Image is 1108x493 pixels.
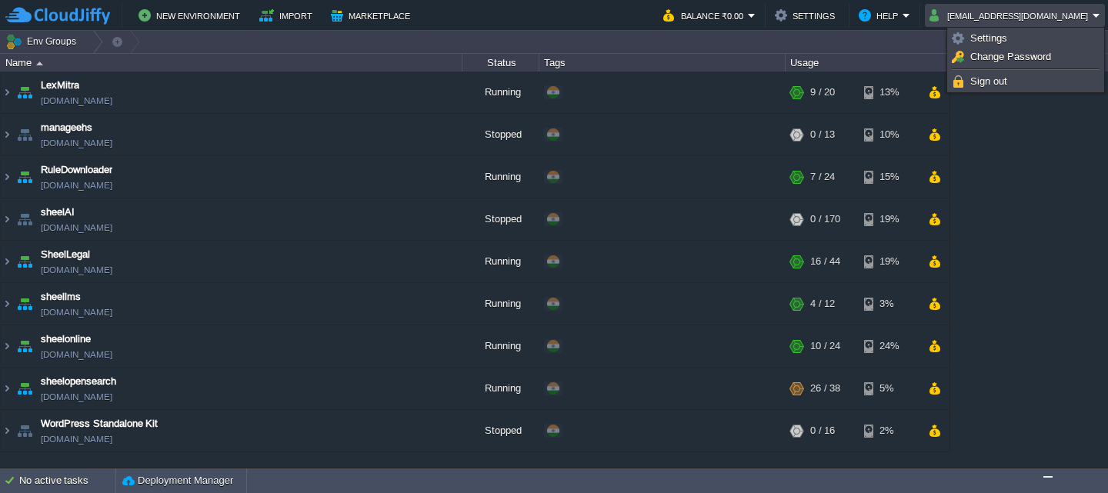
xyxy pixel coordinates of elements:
[14,283,35,325] img: AMDAwAAAACH5BAEAAAAALAAAAAABAAEAAAICRAEAOw==
[864,325,914,367] div: 24%
[1,241,13,282] img: AMDAwAAAACH5BAEAAAAALAAAAAABAAEAAAICRAEAOw==
[810,368,840,409] div: 26 / 38
[859,6,903,25] button: Help
[462,72,539,113] div: Running
[14,410,35,451] img: AMDAwAAAACH5BAEAAAAALAAAAAABAAEAAAICRAEAOw==
[1,283,13,325] img: AMDAwAAAACH5BAEAAAAALAAAAAABAAEAAAICRAEAOw==
[14,156,35,198] img: AMDAwAAAACH5BAEAAAAALAAAAAABAAEAAAICRAEAOw==
[41,374,116,389] a: sheelopensearch
[41,135,112,151] a: [DOMAIN_NAME]
[864,410,914,451] div: 2%
[14,114,35,155] img: AMDAwAAAACH5BAEAAAAALAAAAAABAAEAAAICRAEAOw==
[810,410,835,451] div: 0 / 16
[864,241,914,282] div: 19%
[41,162,112,178] a: RuleDownloader
[970,51,1051,62] span: Change Password
[41,220,112,235] a: [DOMAIN_NAME]
[949,30,1102,47] a: Settings
[864,198,914,240] div: 19%
[138,6,245,25] button: New Environment
[462,283,539,325] div: Running
[41,331,91,347] a: sheelonline
[810,156,835,198] div: 7 / 24
[41,431,112,447] a: [DOMAIN_NAME]
[14,368,35,409] img: AMDAwAAAACH5BAEAAAAALAAAAAABAAEAAAICRAEAOw==
[463,54,539,72] div: Status
[864,156,914,198] div: 15%
[259,6,317,25] button: Import
[1,72,13,113] img: AMDAwAAAACH5BAEAAAAALAAAAAABAAEAAAICRAEAOw==
[775,6,839,25] button: Settings
[14,241,35,282] img: AMDAwAAAACH5BAEAAAAALAAAAAABAAEAAAICRAEAOw==
[1,156,13,198] img: AMDAwAAAACH5BAEAAAAALAAAAAABAAEAAAICRAEAOw==
[5,6,110,25] img: CloudJiffy
[810,72,835,113] div: 9 / 20
[929,6,1093,25] button: [EMAIL_ADDRESS][DOMAIN_NAME]
[331,6,415,25] button: Marketplace
[14,198,35,240] img: AMDAwAAAACH5BAEAAAAALAAAAAABAAEAAAICRAEAOw==
[41,178,112,193] a: [DOMAIN_NAME]
[1,410,13,451] img: AMDAwAAAACH5BAEAAAAALAAAAAABAAEAAAICRAEAOw==
[462,368,539,409] div: Running
[949,48,1102,65] a: Change Password
[786,54,949,72] div: Usage
[810,241,840,282] div: 16 / 44
[14,325,35,367] img: AMDAwAAAACH5BAEAAAAALAAAAAABAAEAAAICRAEAOw==
[1043,431,1093,478] iframe: chat widget
[1,368,13,409] img: AMDAwAAAACH5BAEAAAAALAAAAAABAAEAAAICRAEAOw==
[540,54,785,72] div: Tags
[122,473,233,488] button: Deployment Manager
[41,120,92,135] a: manageehs
[810,325,840,367] div: 10 / 24
[41,416,158,431] a: WordPress Standalone Kit
[970,32,1007,44] span: Settings
[810,283,835,325] div: 4 / 12
[41,262,112,278] a: [DOMAIN_NAME]
[810,114,835,155] div: 0 / 13
[864,114,914,155] div: 10%
[462,241,539,282] div: Running
[949,73,1102,90] a: Sign out
[41,93,112,108] a: [DOMAIN_NAME]
[663,6,748,25] button: Balance ₹0.00
[1,114,13,155] img: AMDAwAAAACH5BAEAAAAALAAAAAABAAEAAAICRAEAOw==
[462,198,539,240] div: Stopped
[864,72,914,113] div: 13%
[462,410,539,451] div: Stopped
[810,198,840,240] div: 0 / 170
[41,305,112,320] a: [DOMAIN_NAME]
[864,283,914,325] div: 3%
[864,368,914,409] div: 5%
[41,389,112,405] span: [DOMAIN_NAME]
[41,78,79,93] a: LexMitra
[41,289,81,305] a: sheellms
[1,325,13,367] img: AMDAwAAAACH5BAEAAAAALAAAAAABAAEAAAICRAEAOw==
[462,325,539,367] div: Running
[41,247,90,262] a: SheelLegal
[1,198,13,240] img: AMDAwAAAACH5BAEAAAAALAAAAAABAAEAAAICRAEAOw==
[462,114,539,155] div: Stopped
[41,205,75,220] a: sheelAI
[462,156,539,198] div: Running
[2,54,462,72] div: Name
[14,72,35,113] img: AMDAwAAAACH5BAEAAAAALAAAAAABAAEAAAICRAEAOw==
[36,62,43,65] img: AMDAwAAAACH5BAEAAAAALAAAAAABAAEAAAICRAEAOw==
[41,347,112,362] a: [DOMAIN_NAME]
[5,31,82,52] button: Env Groups
[19,468,115,493] div: No active tasks
[970,75,1007,87] span: Sign out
